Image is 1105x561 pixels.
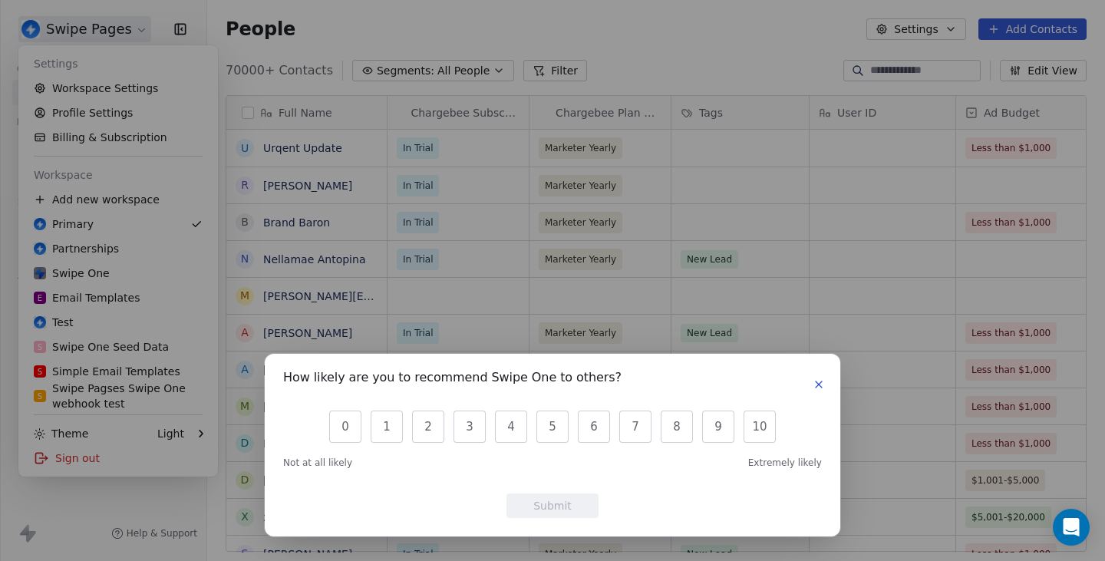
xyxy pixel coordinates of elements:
[454,411,486,443] button: 3
[283,457,352,469] span: Not at all likely
[283,372,622,388] h1: How likely are you to recommend Swipe One to others?
[578,411,610,443] button: 6
[506,493,599,518] button: Submit
[619,411,651,443] button: 7
[412,411,444,443] button: 2
[329,411,361,443] button: 0
[702,411,734,443] button: 9
[748,457,822,469] span: Extremely likely
[744,411,776,443] button: 10
[536,411,569,443] button: 5
[661,411,693,443] button: 8
[495,411,527,443] button: 4
[371,411,403,443] button: 1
